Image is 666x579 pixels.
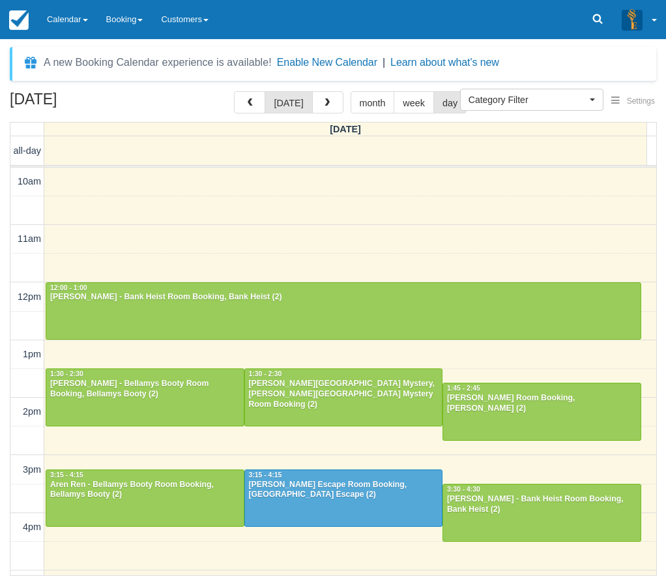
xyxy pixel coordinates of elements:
button: week [394,91,434,113]
span: 12pm [18,291,41,302]
div: [PERSON_NAME] - Bank Heist Room Booking, Bank Heist (2) [50,292,637,303]
span: all-day [14,145,41,156]
div: Aren Ren - Bellamys Booty Room Booking, Bellamys Booty (2) [50,480,240,501]
span: 2pm [23,406,41,417]
span: 3:15 - 4:15 [50,471,83,479]
div: [PERSON_NAME] - Bank Heist Room Booking, Bank Heist (2) [446,494,637,515]
a: 3:15 - 4:15Aren Ren - Bellamys Booty Room Booking, Bellamys Booty (2) [46,469,244,527]
div: [PERSON_NAME][GEOGRAPHIC_DATA] Mystery, [PERSON_NAME][GEOGRAPHIC_DATA] Mystery Room Booking (2) [248,379,439,410]
a: Learn about what's new [390,57,499,68]
span: 12:00 - 1:00 [50,284,87,291]
button: day [433,91,467,113]
span: [DATE] [330,124,361,134]
img: checkfront-main-nav-mini-logo.png [9,10,29,30]
div: A new Booking Calendar experience is available! [44,55,272,70]
span: Category Filter [469,93,586,106]
div: [PERSON_NAME] Escape Room Booking, [GEOGRAPHIC_DATA] Escape (2) [248,480,439,501]
img: A3 [622,9,643,30]
a: 12:00 - 1:00[PERSON_NAME] - Bank Heist Room Booking, Bank Heist (2) [46,282,641,340]
span: 3:30 - 4:30 [447,486,480,493]
span: 1:45 - 2:45 [447,385,480,392]
span: 3:15 - 4:15 [249,471,282,479]
a: 1:30 - 2:30[PERSON_NAME] - Bellamys Booty Room Booking, Bellamys Booty (2) [46,368,244,426]
span: 1:30 - 2:30 [249,370,282,378]
span: | [383,57,385,68]
span: 1:30 - 2:30 [50,370,83,378]
span: 3pm [23,464,41,475]
span: 10am [18,176,41,186]
a: 1:45 - 2:45[PERSON_NAME] Room Booking, [PERSON_NAME] (2) [442,383,641,440]
button: month [351,91,395,113]
a: 1:30 - 2:30[PERSON_NAME][GEOGRAPHIC_DATA] Mystery, [PERSON_NAME][GEOGRAPHIC_DATA] Mystery Room Bo... [244,368,443,426]
a: 3:30 - 4:30[PERSON_NAME] - Bank Heist Room Booking, Bank Heist (2) [442,484,641,541]
a: 3:15 - 4:15[PERSON_NAME] Escape Room Booking, [GEOGRAPHIC_DATA] Escape (2) [244,469,443,527]
span: 4pm [23,522,41,532]
button: Enable New Calendar [277,56,377,69]
span: 11am [18,233,41,244]
span: Settings [627,96,655,106]
button: Settings [603,92,663,111]
button: [DATE] [265,91,312,113]
button: Category Filter [460,89,603,111]
div: [PERSON_NAME] Room Booking, [PERSON_NAME] (2) [446,393,637,414]
div: [PERSON_NAME] - Bellamys Booty Room Booking, Bellamys Booty (2) [50,379,240,400]
span: 1pm [23,349,41,359]
h2: [DATE] [10,91,175,115]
